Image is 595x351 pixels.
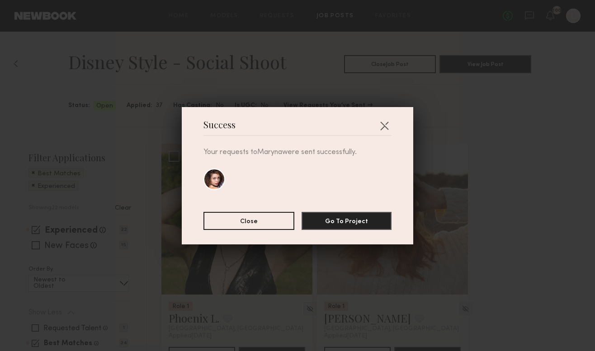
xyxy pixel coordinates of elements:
button: Go To Project [302,212,392,230]
button: Close [377,118,392,133]
button: Close [203,212,294,230]
span: Success [203,122,236,135]
p: Your requests to Maryna were sent successfully. [203,147,392,158]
